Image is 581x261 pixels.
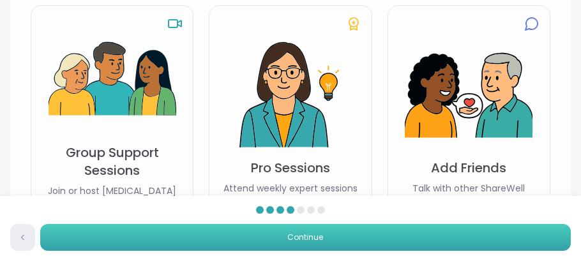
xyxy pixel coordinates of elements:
p: Attend weekly expert sessions for specialized support [220,182,361,207]
p: Pro Sessions [251,159,330,177]
img: Group Support Sessions [49,16,176,144]
p: Add Friends [431,159,506,177]
span: Continue [287,232,323,243]
button: Continue [40,224,571,251]
p: Join or host [MEDICAL_DATA] groups to share your experience [41,184,183,223]
p: Talk with other ShareWell members one-on-one [398,182,539,207]
img: Add Friends [405,31,532,159]
img: Pro Sessions [227,31,354,159]
p: Group Support Sessions [41,144,183,179]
